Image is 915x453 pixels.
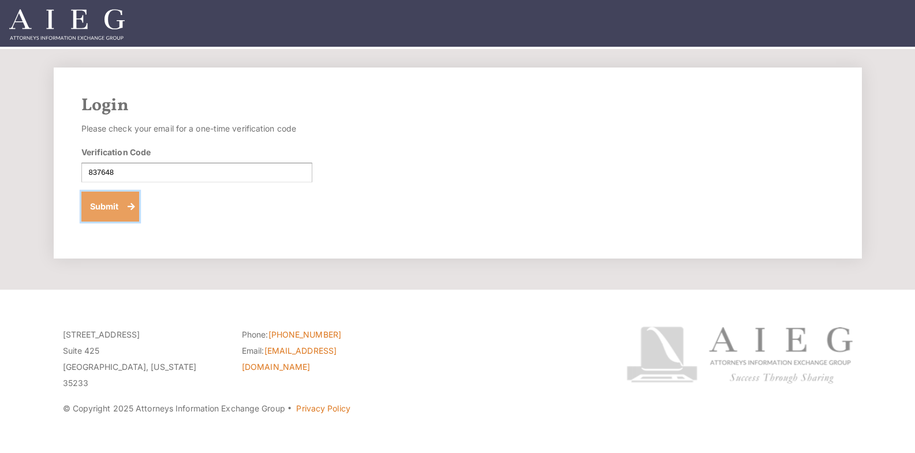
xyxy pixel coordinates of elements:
[63,327,225,391] p: [STREET_ADDRESS] Suite 425 [GEOGRAPHIC_DATA], [US_STATE] 35233
[296,403,350,413] a: Privacy Policy
[9,9,125,40] img: Attorneys Information Exchange Group
[242,346,337,372] a: [EMAIL_ADDRESS][DOMAIN_NAME]
[63,400,583,417] p: © Copyright 2025 Attorneys Information Exchange Group
[242,343,404,375] li: Email:
[81,95,834,116] h2: Login
[81,121,312,137] p: Please check your email for a one-time verification code
[81,146,151,158] label: Verification Code
[626,327,853,384] img: Attorneys Information Exchange Group logo
[287,408,292,414] span: ·
[242,327,404,343] li: Phone:
[81,192,140,222] button: Submit
[268,330,341,339] a: [PHONE_NUMBER]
